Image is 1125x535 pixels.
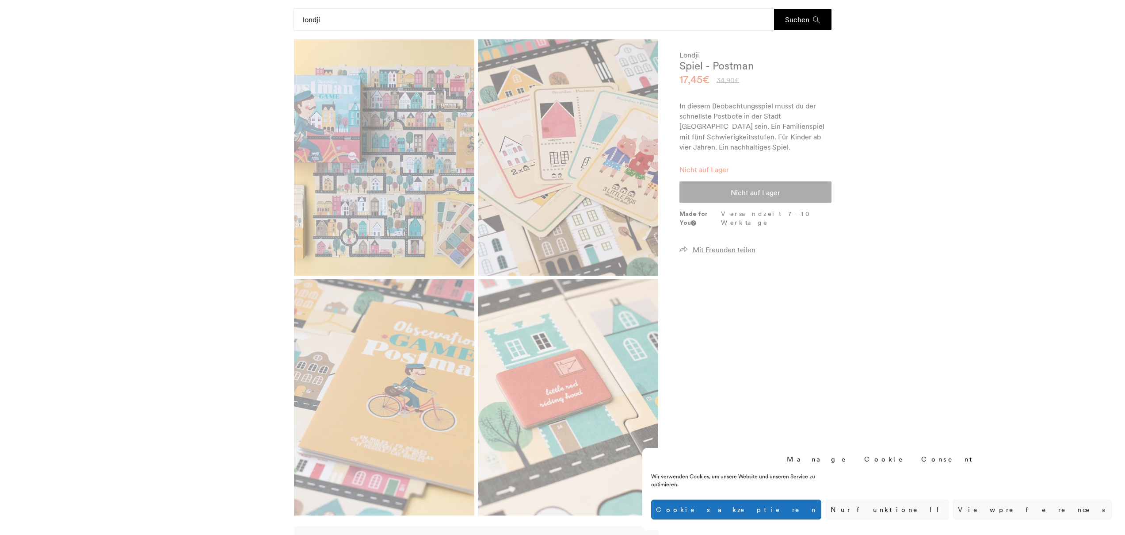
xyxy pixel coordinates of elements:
[774,9,831,30] button: Suchen
[826,500,949,520] button: Nur funktionell
[787,454,976,464] div: Manage Cookie Consent
[651,473,843,489] div: Wir verwenden Cookies, um unsere Website und unseren Service zu optimieren.
[651,500,821,520] button: Cookies akzeptieren
[953,500,1112,520] button: View preferences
